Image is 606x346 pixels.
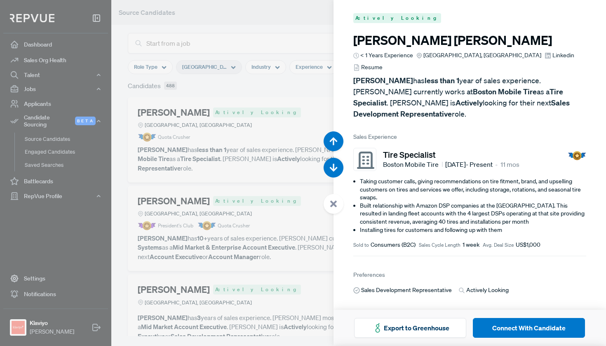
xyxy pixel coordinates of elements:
span: Avg. Deal Size [483,241,514,249]
h3: [PERSON_NAME] [PERSON_NAME] [353,33,587,48]
span: Linkedin [552,51,574,60]
span: [GEOGRAPHIC_DATA], [GEOGRAPHIC_DATA] [423,51,541,60]
li: Built relationship with Amazon DSP companies at the [GEOGRAPHIC_DATA]. This resulted in landing f... [360,202,587,226]
span: US$1,000 [516,241,540,249]
h5: Tire Specialist [383,150,519,159]
span: Consumers (B2C) [371,241,416,249]
span: [DATE] - Present [445,159,493,169]
article: • [495,159,498,169]
span: Actively Looking [466,286,509,295]
span: 1 week [463,241,479,249]
span: Preferences [353,271,385,278]
p: has year of sales experience. [PERSON_NAME] currently works at as a . [PERSON_NAME] is looking fo... [353,75,587,119]
li: Installing tires for customers and following up with them [360,226,587,234]
strong: [PERSON_NAME] [353,76,413,85]
span: 11 mos [500,159,519,169]
span: < 1 Years Experience [360,51,413,60]
span: Sales Development Representative [361,286,452,295]
button: Connect With Candidate [473,318,585,338]
span: Sold to [353,241,369,249]
li: Taking customer calls, giving recommendations on tire fitment, brand, and upselling customers on ... [360,178,587,202]
a: Linkedin [545,51,574,60]
a: Resume [353,63,383,72]
strong: Boston Mobile Tire [473,87,537,96]
span: Resume [361,63,383,72]
span: Boston Mobile Tire [383,159,443,169]
button: Export to Greenhouse [354,318,466,338]
span: Actively Looking [353,13,441,23]
strong: less than 1 [425,76,459,85]
span: Sales Experience [353,133,587,141]
span: Sales Cycle Length [419,241,460,249]
img: Quota Badge [568,151,586,160]
strong: Actively [456,98,483,108]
